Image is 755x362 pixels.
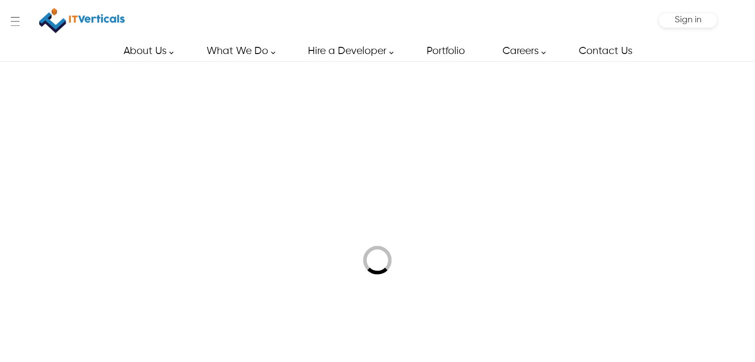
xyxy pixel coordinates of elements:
a: What We Do [196,41,280,61]
a: Sign in [675,18,701,24]
a: Portfolio [416,41,474,61]
a: About Us [113,41,178,61]
span: Sign in [675,15,701,25]
a: Hire a Developer [298,41,399,61]
a: Careers [492,41,551,61]
img: IT Verticals Inc [39,4,125,37]
a: IT Verticals Inc [38,4,127,37]
a: Contact Us [568,41,642,61]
